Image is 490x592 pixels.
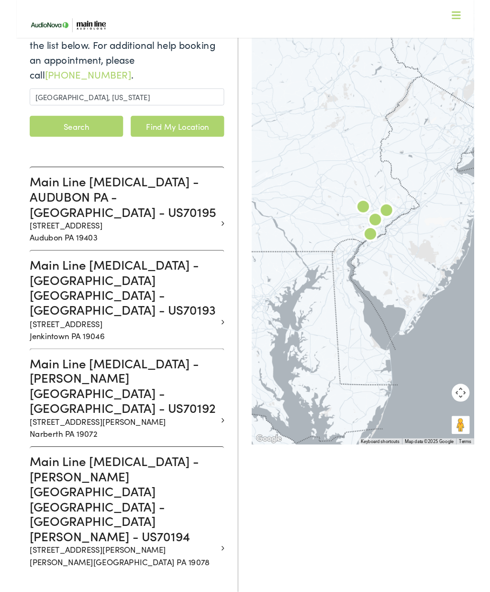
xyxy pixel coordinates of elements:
button: Search [14,124,114,147]
a: Main Line [MEDICAL_DATA] - [GEOGRAPHIC_DATA] [GEOGRAPHIC_DATA] - [GEOGRAPHIC_DATA] - US70193 [STR... [14,275,215,365]
a: What We Offer [17,38,480,68]
button: Keyboard shortcuts [369,469,410,476]
p: Enter your address or select a clinic from the list below. For additional help booking an appoint... [14,24,223,88]
h3: Main Line [MEDICAL_DATA] - [PERSON_NAME][GEOGRAPHIC_DATA] [GEOGRAPHIC_DATA] - [GEOGRAPHIC_DATA][P... [14,486,215,582]
a: [PHONE_NUMBER] [31,72,123,87]
h3: Main Line [MEDICAL_DATA] - [PERSON_NAME][GEOGRAPHIC_DATA] - [GEOGRAPHIC_DATA] - US70192 [14,381,215,445]
a: Open this area in Google Maps (opens a new window) [255,464,286,476]
a: Find My Location [122,124,223,147]
button: Drag Pegman onto the map to open Street View [466,445,485,465]
button: Map camera controls [466,411,485,430]
a: Main Line [MEDICAL_DATA] - AUDUBON PA - [GEOGRAPHIC_DATA] - US70195 [STREET_ADDRESS]Audubon PA 19403 [14,186,215,261]
p: [STREET_ADDRESS][PERSON_NAME] Narberth PA 19072 [14,445,215,471]
a: Main Line [MEDICAL_DATA] - [PERSON_NAME][GEOGRAPHIC_DATA] - [GEOGRAPHIC_DATA] - US70192 [STREET_A... [14,381,215,471]
img: Google [255,464,286,476]
span: Map data ©2025 Google [416,470,468,475]
input: Enter a location [14,95,223,113]
p: [STREET_ADDRESS] Jenkintown PA 19046 [14,340,215,366]
p: [STREET_ADDRESS] Audubon PA 19403 [14,235,215,261]
a: Terms (opens in new tab) [474,470,487,475]
h3: Main Line [MEDICAL_DATA] - [GEOGRAPHIC_DATA] [GEOGRAPHIC_DATA] - [GEOGRAPHIC_DATA] - US70193 [14,275,215,340]
h3: Main Line [MEDICAL_DATA] - AUDUBON PA - [GEOGRAPHIC_DATA] - US70195 [14,186,215,235]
